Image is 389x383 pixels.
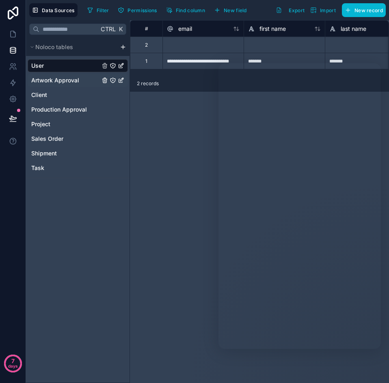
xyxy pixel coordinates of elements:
[339,3,386,17] a: New record
[118,26,123,32] span: K
[218,63,381,349] iframe: Intercom live chat
[115,4,163,16] a: Permissions
[8,360,18,372] p: days
[84,4,112,16] button: Filter
[11,357,15,365] p: 7
[342,3,386,17] button: New record
[97,7,109,13] span: Filter
[29,3,78,17] button: Data Sources
[145,42,148,48] div: 2
[211,4,250,16] button: New field
[163,4,208,16] button: Find column
[341,25,366,33] span: last name
[273,3,307,17] button: Export
[42,7,75,13] span: Data Sources
[224,7,247,13] span: New field
[136,26,156,32] div: #
[115,4,160,16] button: Permissions
[128,7,157,13] span: Permissions
[354,7,383,13] span: New record
[259,25,286,33] span: first name
[320,7,336,13] span: Import
[178,25,192,33] span: email
[100,24,117,34] span: Ctrl
[145,58,147,65] div: 1
[176,7,205,13] span: Find column
[361,355,381,375] iframe: Intercom live chat
[289,7,305,13] span: Export
[307,3,339,17] button: Import
[137,80,159,87] span: 2 records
